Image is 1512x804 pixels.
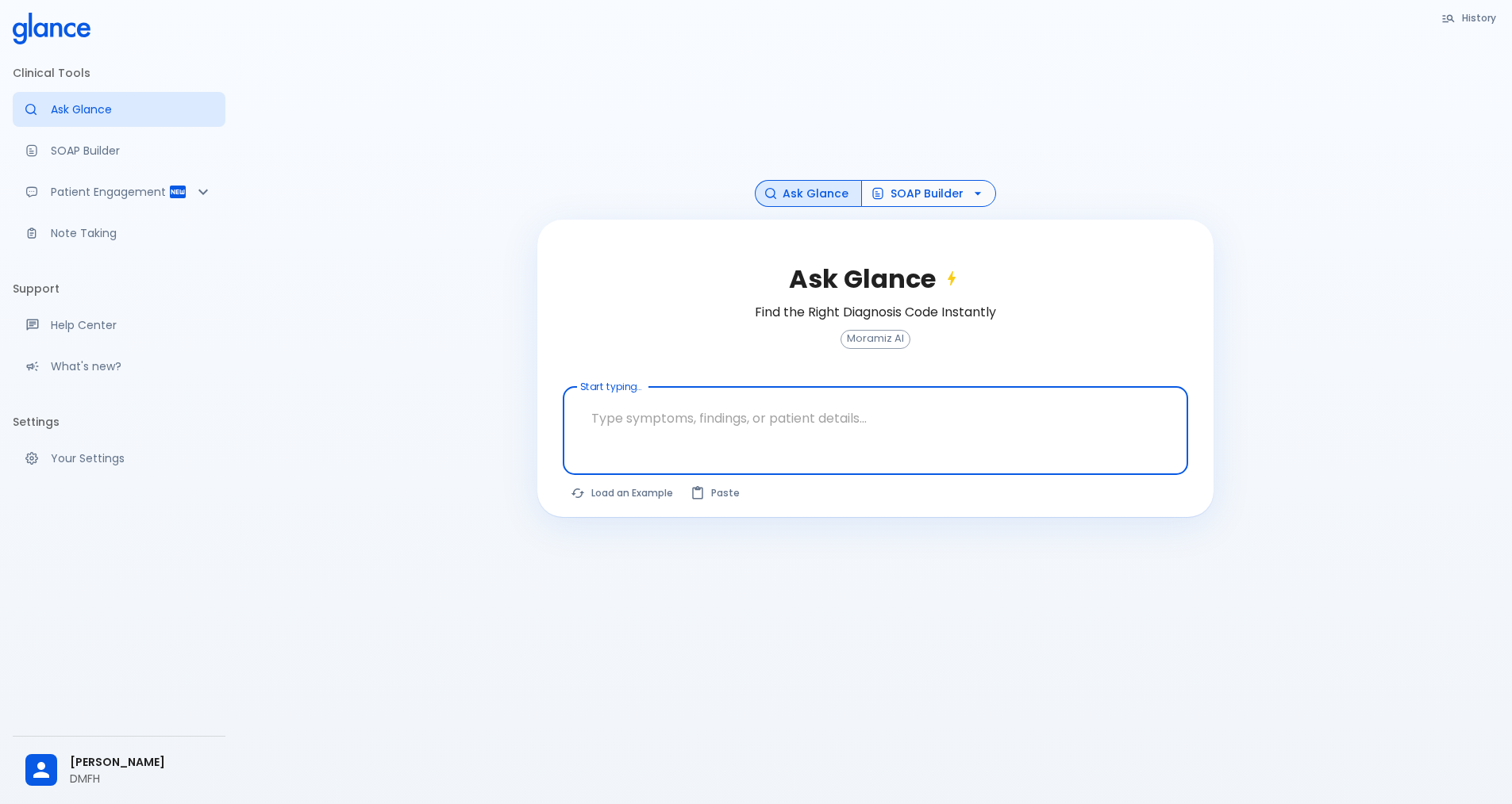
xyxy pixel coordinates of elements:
li: Support [13,270,225,308]
p: Note Taking [51,225,213,241]
button: History [1433,6,1506,29]
h2: Ask Glance [789,264,961,294]
p: Ask Glance [51,101,213,117]
h6: Find the Right Diagnosis Code Instantly [755,301,996,324]
button: Load a random example [563,481,683,504]
p: SOAP Builder [51,143,213,159]
p: Patient Engagement [51,184,168,200]
p: What's new? [51,358,213,374]
a: Moramiz: Find ICD10AM codes instantly [13,92,225,127]
a: Docugen: Compose a clinical documentation in seconds [13,133,225,168]
button: SOAP Builder [861,180,996,208]
div: [PERSON_NAME]DMFH [13,743,225,798]
label: Start typing... [580,380,641,393]
a: Get help from our support team [13,308,225,343]
a: Advanced note-taking [13,216,225,251]
span: Moramiz AI [841,333,910,345]
p: Help Center [51,317,213,333]
span: [PERSON_NAME] [70,754,213,771]
a: Manage your settings [13,441,225,476]
li: Settings [13,403,225,441]
button: Paste from clipboard [683,481,749,504]
p: Your Settings [51,450,213,466]
li: Clinical Tools [13,54,225,92]
p: DMFH [70,771,213,787]
button: Ask Glance [755,180,862,208]
div: Recent updates and feature releases [13,349,225,384]
div: Patient Reports & Referrals [13,174,225,209]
